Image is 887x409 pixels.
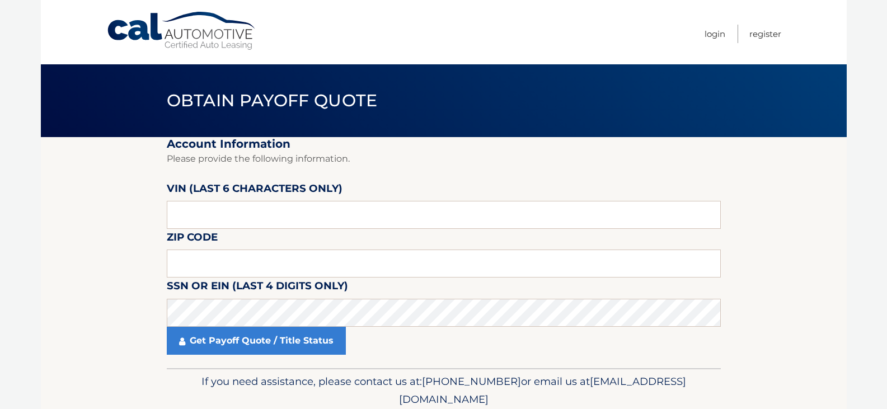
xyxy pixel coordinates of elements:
span: Obtain Payoff Quote [167,90,378,111]
a: Register [749,25,781,43]
label: VIN (last 6 characters only) [167,180,342,201]
h2: Account Information [167,137,721,151]
p: If you need assistance, please contact us at: or email us at [174,373,714,408]
label: SSN or EIN (last 4 digits only) [167,278,348,298]
a: Login [705,25,725,43]
p: Please provide the following information. [167,151,721,167]
span: [PHONE_NUMBER] [422,375,521,388]
a: Cal Automotive [106,11,257,51]
a: Get Payoff Quote / Title Status [167,327,346,355]
label: Zip Code [167,229,218,250]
